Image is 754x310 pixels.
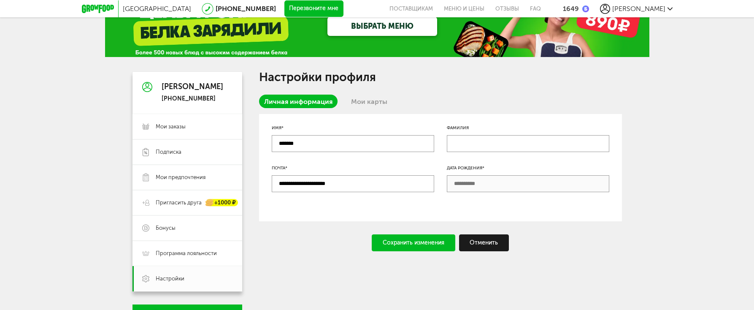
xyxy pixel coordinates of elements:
span: Пригласить друга [156,199,202,207]
a: Мои предпочтения [132,165,242,190]
a: [PHONE_NUMBER] [216,5,276,13]
div: Сохранить изменения [372,234,455,251]
a: Настройки [132,266,242,291]
span: Мои предпочтения [156,174,205,181]
div: 1649 [563,5,579,13]
div: Отменить [459,234,509,251]
a: ВЫБРАТЬ МЕНЮ [327,17,437,36]
span: Подписка [156,148,181,156]
span: [GEOGRAPHIC_DATA] [123,5,191,13]
a: Подписка [132,139,242,165]
img: bonus_b.cdccf46.png [582,5,589,12]
span: Мои заказы [156,123,186,131]
a: Пригласить друга +1000 ₽ [132,190,242,215]
a: Мои карты [346,95,392,108]
div: +1000 ₽ [206,199,238,207]
span: Программа лояльности [156,250,217,257]
span: Бонусы [156,224,176,232]
span: [PERSON_NAME] [612,5,665,13]
div: Фамилия [447,125,609,131]
a: Личная информация [259,95,338,108]
a: Программа лояльности [132,241,242,266]
div: Почта* [272,165,434,171]
h1: Настройки профиля [259,72,622,83]
div: Дата рождения* [447,165,609,171]
div: [PHONE_NUMBER] [162,95,223,103]
a: Мои заказы [132,114,242,139]
div: [PERSON_NAME] [162,83,223,91]
button: Перезвоните мне [284,0,343,17]
a: Бонусы [132,215,242,241]
span: Настройки [156,275,184,283]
